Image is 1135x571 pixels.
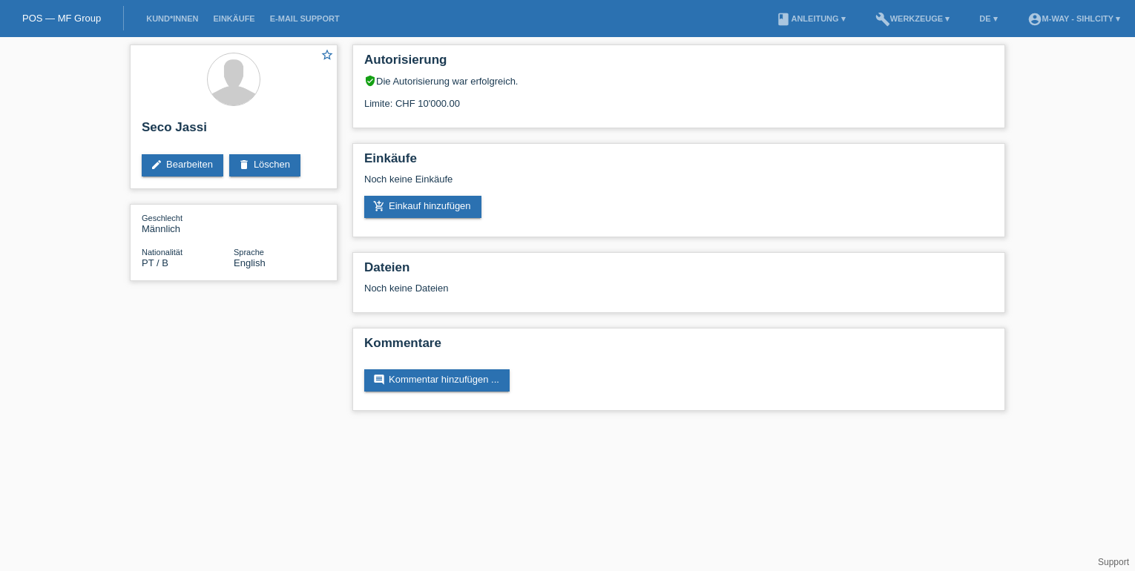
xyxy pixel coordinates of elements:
a: Kund*innen [139,14,205,23]
h2: Autorisierung [364,53,993,75]
div: Noch keine Einkäufe [364,174,993,196]
span: Sprache [234,248,264,257]
h2: Kommentare [364,336,993,358]
a: commentKommentar hinzufügen ... [364,369,510,392]
a: Einkäufe [205,14,262,23]
a: deleteLöschen [229,154,300,176]
h2: Seco Jassi [142,120,326,142]
i: book [776,12,791,27]
a: star_border [320,48,334,64]
i: delete [238,159,250,171]
span: Nationalität [142,248,182,257]
a: DE ▾ [972,14,1004,23]
a: account_circlem-way - Sihlcity ▾ [1020,14,1128,23]
i: star_border [320,48,334,62]
a: editBearbeiten [142,154,223,176]
div: Limite: CHF 10'000.00 [364,87,993,109]
i: add_shopping_cart [373,200,385,212]
div: Die Autorisierung war erfolgreich. [364,75,993,87]
a: E-Mail Support [263,14,347,23]
i: account_circle [1027,12,1042,27]
h2: Dateien [364,260,993,283]
i: verified_user [364,75,376,87]
a: POS — MF Group [22,13,101,24]
span: English [234,257,266,268]
div: Noch keine Dateien [364,283,817,294]
a: Support [1098,557,1129,567]
a: add_shopping_cartEinkauf hinzufügen [364,196,481,218]
div: Männlich [142,212,234,234]
i: comment [373,374,385,386]
span: Geschlecht [142,214,182,222]
i: edit [151,159,162,171]
i: build [875,12,890,27]
h2: Einkäufe [364,151,993,174]
a: bookAnleitung ▾ [769,14,852,23]
span: Portugal / B / 01.08.2021 [142,257,168,268]
a: buildWerkzeuge ▾ [868,14,958,23]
